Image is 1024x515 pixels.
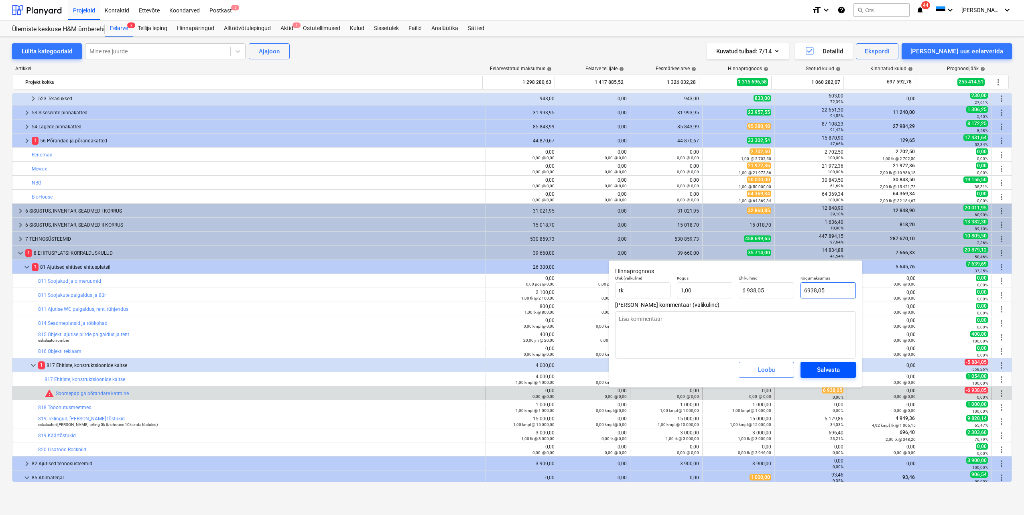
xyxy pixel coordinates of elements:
[404,20,427,36] div: Failid
[532,184,555,188] small: 0,00 @ 0,00
[615,276,670,282] p: Ühik (valikuline)
[561,236,627,242] div: 0,00
[526,276,555,287] div: 0,00
[801,276,856,282] p: Kogumaksumus
[778,219,843,231] div: 1 636,40
[857,7,863,13] span: search
[1002,5,1012,15] i: keyboard_arrow_down
[997,136,1006,146] span: Rohkem tegevusi
[997,276,1006,286] span: Rohkem tegevusi
[997,375,1006,384] span: Rohkem tegevusi
[677,191,699,203] div: 0,00
[32,261,482,274] div: 81 Ajutised ehitised ehitusplatsil
[38,447,86,452] a: 820 Lisatööd Rockbild
[598,282,627,286] small: 0,00 pcs @ 0,00
[276,20,298,36] div: Aktid
[605,170,627,174] small: 0,00 @ 0,00
[38,278,101,284] a: 811 Soojakud ja olmeruumid
[634,208,699,214] div: 31 021,95
[895,250,916,255] span: 7 666,33
[28,94,38,103] span: keyboard_arrow_right
[997,150,1006,160] span: Rohkem tegevusi
[276,20,298,36] a: Aktid1
[976,275,988,281] span: 0,00
[977,170,988,175] small: 0,00%
[997,220,1006,230] span: Rohkem tegevusi
[22,108,32,118] span: keyboard_arrow_right
[830,99,843,104] small: 72,39%
[963,134,988,141] span: 17 431,64
[997,108,1006,118] span: Rohkem tegevusi
[28,361,38,370] span: keyboard_arrow_down
[716,46,779,57] div: Kuvatud tulbad : 7/14
[133,20,172,36] a: Tellija leping
[38,306,128,312] a: 811 Ajutise WC paigaldus, rent, tühjendus
[630,76,696,89] div: 1 326 032,28
[997,318,1006,328] span: Rohkem tegevusi
[817,365,840,375] div: Salvesta
[105,20,133,36] div: Eelarve
[690,67,696,71] span: help
[706,222,771,228] div: 15 018,70
[677,170,699,174] small: 0,00 @ 0,00
[25,205,482,217] div: 6 SISUSTUS, INVENTAR, SEADMED I KORRUS
[997,262,1006,272] span: Rohkem tegevusi
[778,191,843,203] div: 64 369,34
[997,431,1006,440] span: Rohkem tegevusi
[634,124,699,130] div: 85 843,99
[886,79,912,85] span: 697 592,78
[561,208,627,214] div: 0,00
[45,377,125,382] a: 817 Ehitiste, konstruktsioonide kaitse
[892,177,916,182] span: 30 843,50
[16,248,25,258] span: keyboard_arrow_down
[25,249,32,257] span: 1
[561,250,627,256] div: 0,00
[532,177,555,189] div: 0,00
[219,20,276,36] a: Alltöövõtulepingud
[32,263,39,271] span: 1
[558,76,624,89] div: 1 417 885,52
[747,123,771,130] span: 95 280,48
[747,207,771,214] span: 32 860,85
[172,20,219,36] a: Hinnapäringud
[489,236,555,242] div: 530 859,73
[997,473,1006,483] span: Rohkem tegevusi
[532,163,555,174] div: 0,00
[747,109,771,116] span: 23 957,55
[997,403,1006,412] span: Rohkem tegevusi
[778,107,843,118] div: 22 651,30
[737,78,768,86] span: 1 315 696,58
[997,389,1006,398] span: Rohkem tegevusi
[775,76,840,89] div: 1 060 282,07
[12,43,82,59] button: Lülita kategooriaid
[32,137,39,144] span: 1
[32,194,53,200] a: BioHouse
[427,20,463,36] div: Analüütika
[293,22,301,28] span: 1
[598,276,627,287] div: 0,00
[32,180,41,186] a: NBG
[489,222,555,228] div: 15 018,70
[25,219,482,231] div: 6 SISUSTUS, INVENTAR, SEADMED II KORRUS
[32,152,52,158] a: Renomax
[532,156,555,160] small: 0,00 @ 0,00
[369,20,404,36] div: Sissetulek
[561,96,627,101] div: 0,00
[892,124,916,129] span: 27 984,29
[634,110,699,116] div: 31 993,95
[758,365,775,375] div: Loobu
[997,333,1006,342] span: Rohkem tegevusi
[677,149,699,160] div: 0,00
[762,67,768,71] span: help
[899,138,916,143] span: 129,65
[16,234,25,244] span: keyboard_arrow_right
[526,282,555,286] small: 0,00 pcs @ 0,00
[977,128,988,133] small: 8,58%
[778,163,843,174] div: 21 972,36
[895,264,916,270] span: 5 645,76
[463,20,489,36] a: Sätted
[22,262,32,272] span: keyboard_arrow_down
[747,249,771,256] span: 35 714,00
[750,148,771,155] span: 2 702,50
